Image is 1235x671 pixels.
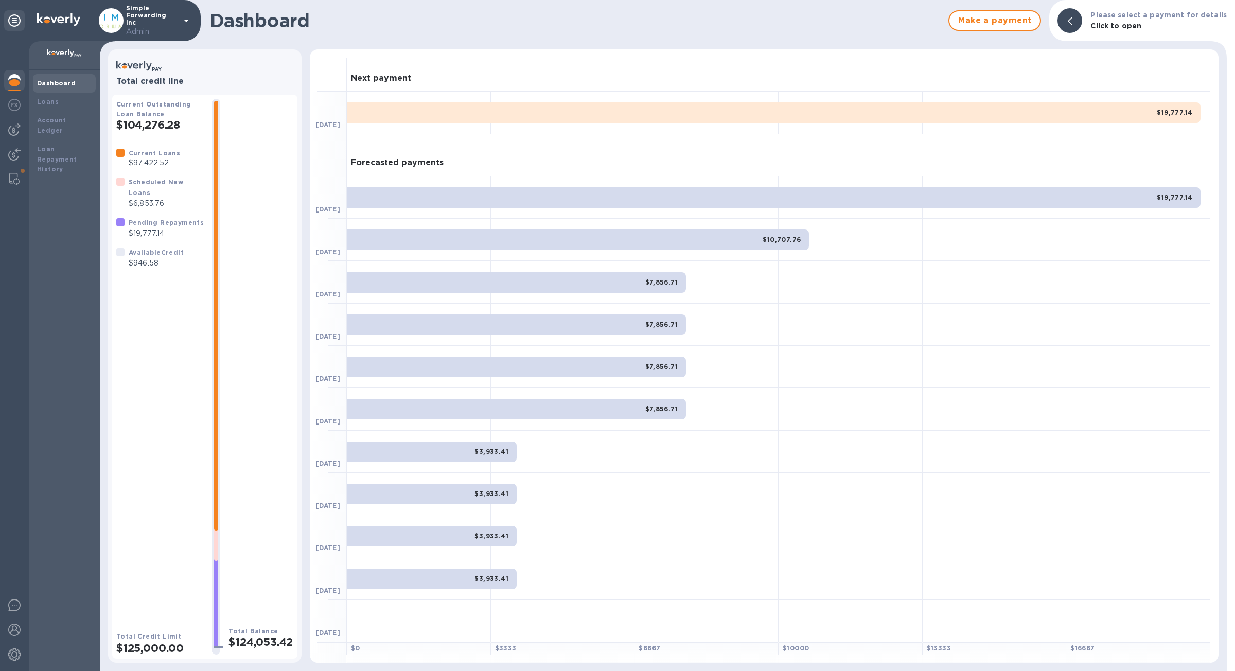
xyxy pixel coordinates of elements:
img: Logo [37,13,80,26]
p: Admin [126,26,178,37]
b: $7,856.71 [645,278,678,286]
b: Account Ledger [37,116,66,134]
b: $10,707.76 [763,236,801,243]
h1: Dashboard [210,10,943,31]
b: Click to open [1090,22,1141,30]
b: $7,856.71 [645,321,678,328]
b: $ 13333 [927,644,951,652]
h3: Next payment [351,74,411,83]
b: $ 0 [351,644,360,652]
p: $19,777.14 [129,228,204,239]
b: [DATE] [316,629,340,637]
button: Make a payment [948,10,1041,31]
h2: $124,053.42 [228,635,293,648]
b: $3,933.41 [474,490,508,498]
p: $6,853.76 [129,198,204,209]
b: Scheduled New Loans [129,178,183,197]
b: [DATE] [316,417,340,425]
b: [DATE] [316,248,340,256]
b: $7,856.71 [645,363,678,370]
b: Loans [37,98,59,105]
h3: Forecasted payments [351,158,444,168]
b: $7,856.71 [645,405,678,413]
b: Available Credit [129,249,184,256]
b: $19,777.14 [1157,109,1192,116]
b: Dashboard [37,79,76,87]
b: [DATE] [316,587,340,594]
div: Unpin categories [4,10,25,31]
p: Simple Forwarding Inc [126,5,178,37]
b: $ 3333 [495,644,517,652]
b: $ 10000 [783,644,809,652]
b: $3,933.41 [474,575,508,582]
b: $3,933.41 [474,532,508,540]
b: $ 6667 [639,644,660,652]
b: $3,933.41 [474,448,508,455]
b: Loan Repayment History [37,145,77,173]
b: [DATE] [316,205,340,213]
p: $97,422.52 [129,157,180,168]
b: Total Credit Limit [116,632,181,640]
b: [DATE] [316,121,340,129]
b: [DATE] [316,375,340,382]
img: Foreign exchange [8,99,21,111]
b: Current Loans [129,149,180,157]
b: Total Balance [228,627,278,635]
h3: Total credit line [116,77,293,86]
b: Please select a payment for details [1090,11,1227,19]
h2: $104,276.28 [116,118,204,131]
b: Pending Repayments [129,219,204,226]
b: $19,777.14 [1157,193,1192,201]
b: Current Outstanding Loan Balance [116,100,191,118]
p: $946.58 [129,258,184,269]
b: [DATE] [316,502,340,509]
span: Make a payment [958,14,1032,27]
b: [DATE] [316,544,340,552]
b: $ 16667 [1070,644,1095,652]
b: [DATE] [316,290,340,298]
b: [DATE] [316,332,340,340]
b: [DATE] [316,460,340,467]
h2: $125,000.00 [116,642,204,655]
